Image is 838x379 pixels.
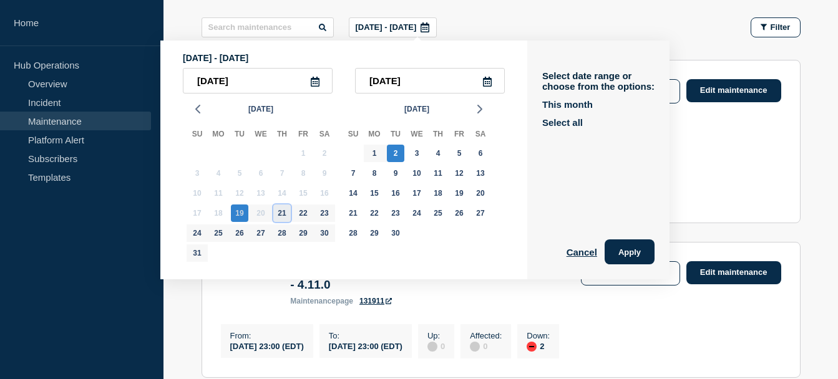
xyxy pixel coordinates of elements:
[273,185,291,202] div: Thursday, Aug 14, 2025
[751,17,801,37] button: Filter
[366,145,383,162] div: Monday, Sep 1, 2025
[387,165,404,182] div: Tuesday, Sep 9, 2025
[273,165,291,182] div: Thursday, Aug 7, 2025
[273,224,291,242] div: Thursday, Aug 28, 2025
[344,165,362,182] div: Sunday, Sep 7, 2025
[366,204,383,222] div: Monday, Sep 22, 2025
[427,331,445,340] p: Up :
[210,204,227,222] div: Monday, Aug 18, 2025
[771,22,791,32] span: Filter
[231,204,248,222] div: Tuesday, Aug 19, 2025
[329,331,402,340] p: To :
[427,127,449,143] div: Th
[567,239,597,264] button: Cancel
[472,165,489,182] div: Saturday, Sep 13, 2025
[406,127,427,143] div: We
[385,127,406,143] div: Tu
[451,204,468,222] div: Friday, Sep 26, 2025
[427,340,445,352] div: 0
[252,224,270,242] div: Wednesday, Aug 27, 2025
[230,331,304,340] p: From :
[429,165,447,182] div: Thursday, Sep 11, 2025
[188,204,206,222] div: Sunday, Aug 17, 2025
[252,204,270,222] div: Wednesday, Aug 20, 2025
[387,185,404,202] div: Tuesday, Sep 16, 2025
[316,204,333,222] div: Saturday, Aug 23, 2025
[408,185,426,202] div: Wednesday, Sep 17, 2025
[451,165,468,182] div: Friday, Sep 12, 2025
[429,204,447,222] div: Thursday, Sep 25, 2025
[243,100,278,118] button: [DATE]
[366,185,383,202] div: Monday, Sep 15, 2025
[472,185,489,202] div: Saturday, Sep 20, 2025
[295,224,312,242] div: Friday, Aug 29, 2025
[316,145,333,162] div: Saturday, Aug 2, 2025
[387,224,404,242] div: Tuesday, Sep 30, 2025
[429,185,447,202] div: Thursday, Sep 18, 2025
[359,297,392,305] a: 131911
[355,68,505,94] input: YYYY-MM-DD
[293,127,314,143] div: Fr
[316,185,333,202] div: Saturday, Aug 16, 2025
[202,17,334,37] input: Search maintenances
[470,340,502,352] div: 0
[542,99,593,110] button: This month
[230,340,304,351] div: [DATE] 23:00 (EDT)
[231,165,248,182] div: Tuesday, Aug 5, 2025
[527,342,537,352] div: down
[188,185,206,202] div: Sunday, Aug 10, 2025
[295,145,312,162] div: Friday, Aug 1, 2025
[356,22,417,32] p: [DATE] - [DATE]
[344,185,362,202] div: Sunday, Sep 14, 2025
[316,165,333,182] div: Saturday, Aug 9, 2025
[188,244,206,262] div: Sunday, Aug 31, 2025
[527,331,550,340] p: Down :
[366,224,383,242] div: Monday, Sep 29, 2025
[387,204,404,222] div: Tuesday, Sep 23, 2025
[399,100,434,118] button: [DATE]
[364,127,385,143] div: Mo
[295,185,312,202] div: Friday, Aug 15, 2025
[271,127,293,143] div: Th
[290,297,336,305] span: maintenance
[273,204,291,222] div: Thursday, Aug 21, 2025
[542,70,655,92] p: Select date range or choose from the options:
[686,261,781,284] a: Edit maintenance
[344,204,362,222] div: Sunday, Sep 21, 2025
[404,100,429,118] span: [DATE]
[343,127,364,143] div: Su
[349,17,437,37] button: [DATE] - [DATE]
[542,117,583,128] button: Select all
[252,185,270,202] div: Wednesday, Aug 13, 2025
[429,145,447,162] div: Thursday, Sep 4, 2025
[470,331,502,340] p: Affected :
[231,224,248,242] div: Tuesday, Aug 26, 2025
[208,127,229,143] div: Mo
[314,127,335,143] div: Sa
[451,185,468,202] div: Friday, Sep 19, 2025
[344,224,362,242] div: Sunday, Sep 28, 2025
[188,224,206,242] div: Sunday, Aug 24, 2025
[183,53,505,63] p: [DATE] - [DATE]
[210,185,227,202] div: Monday, Aug 11, 2025
[686,79,781,102] a: Edit maintenance
[408,204,426,222] div: Wednesday, Sep 24, 2025
[408,165,426,182] div: Wednesday, Sep 10, 2025
[183,68,333,94] input: YYYY-MM-DD
[472,145,489,162] div: Saturday, Sep 6, 2025
[408,145,426,162] div: Wednesday, Sep 3, 2025
[290,297,353,305] p: page
[210,224,227,242] div: Monday, Aug 25, 2025
[210,165,227,182] div: Monday, Aug 4, 2025
[605,239,655,264] button: Apply
[231,185,248,202] div: Tuesday, Aug 12, 2025
[187,127,208,143] div: Su
[470,127,491,143] div: Sa
[387,145,404,162] div: Tuesday, Sep 2, 2025
[527,340,550,352] div: 2
[248,100,273,118] span: [DATE]
[451,145,468,162] div: Friday, Sep 5, 2025
[252,165,270,182] div: Wednesday, Aug 6, 2025
[329,340,402,351] div: [DATE] 23:00 (EDT)
[250,127,271,143] div: We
